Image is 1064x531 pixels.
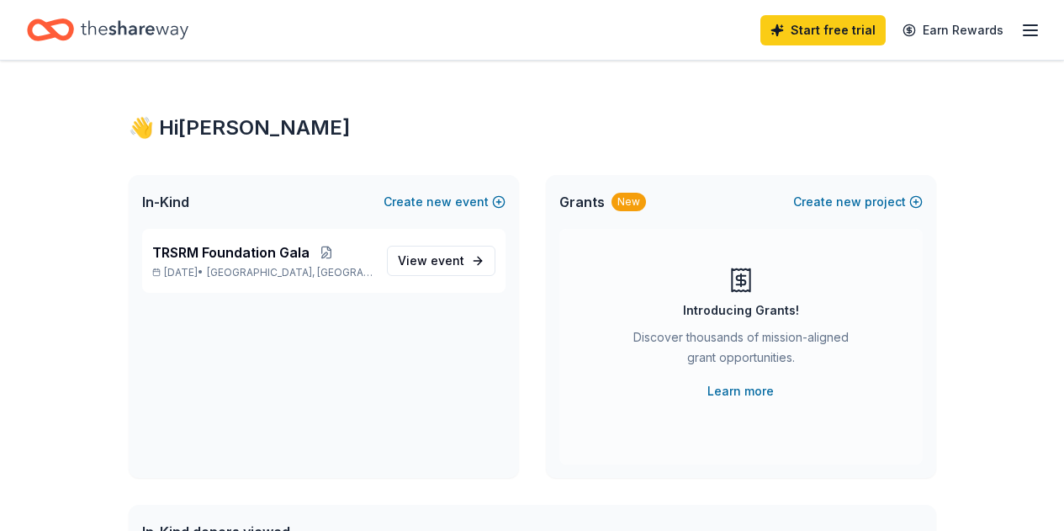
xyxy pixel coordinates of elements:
[152,266,373,279] p: [DATE] •
[398,251,464,271] span: View
[683,300,799,321] div: Introducing Grants!
[760,15,886,45] a: Start free trial
[892,15,1014,45] a: Earn Rewards
[129,114,936,141] div: 👋 Hi [PERSON_NAME]
[142,192,189,212] span: In-Kind
[387,246,495,276] a: View event
[793,192,923,212] button: Createnewproject
[707,381,774,401] a: Learn more
[431,253,464,268] span: event
[426,192,452,212] span: new
[384,192,506,212] button: Createnewevent
[627,327,855,374] div: Discover thousands of mission-aligned grant opportunities.
[559,192,605,212] span: Grants
[836,192,861,212] span: new
[207,266,373,279] span: [GEOGRAPHIC_DATA], [GEOGRAPHIC_DATA]
[27,10,188,50] a: Home
[611,193,646,211] div: New
[152,242,310,263] span: TRSRM Foundation Gala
